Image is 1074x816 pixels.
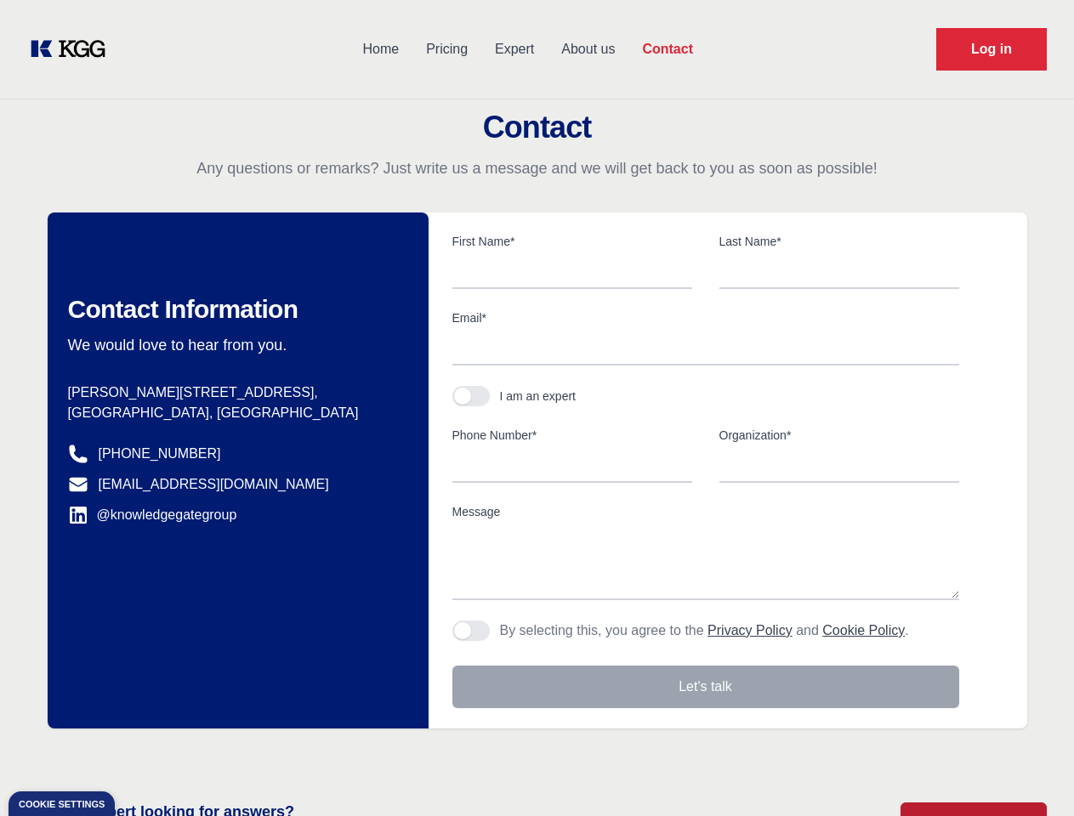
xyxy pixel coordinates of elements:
a: Pricing [412,27,481,71]
a: @knowledgegategroup [68,505,237,525]
div: Cookie settings [19,800,105,809]
label: Phone Number* [452,427,692,444]
a: Privacy Policy [707,623,793,637]
h2: Contact Information [68,294,401,325]
a: Home [349,27,412,71]
h2: Contact [20,110,1054,144]
a: Cookie Policy [822,623,905,637]
p: [PERSON_NAME][STREET_ADDRESS], [68,382,401,403]
p: Any questions or remarks? Just write us a message and we will get back to you as soon as possible! [20,158,1054,178]
label: Last Name* [719,233,959,250]
p: We would love to hear from you. [68,335,401,355]
a: [PHONE_NUMBER] [99,444,221,464]
iframe: Chat Widget [989,734,1074,816]
a: About us [548,27,628,71]
label: Email* [452,309,959,326]
a: [EMAIL_ADDRESS][DOMAIN_NAME] [99,474,329,495]
a: Contact [628,27,707,71]
label: Message [452,503,959,520]
button: Let's talk [452,666,959,708]
a: Expert [481,27,548,71]
p: By selecting this, you agree to the and . [500,620,909,641]
a: Request Demo [936,28,1047,71]
a: KOL Knowledge Platform: Talk to Key External Experts (KEE) [27,36,119,63]
label: First Name* [452,233,692,250]
p: [GEOGRAPHIC_DATA], [GEOGRAPHIC_DATA] [68,403,401,423]
label: Organization* [719,427,959,444]
div: I am an expert [500,388,577,405]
